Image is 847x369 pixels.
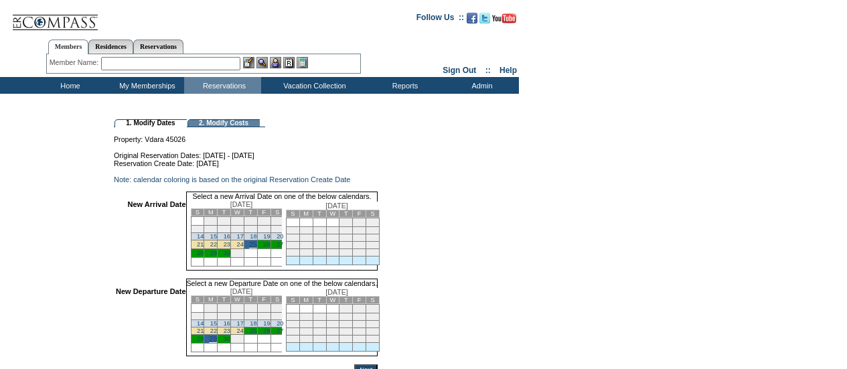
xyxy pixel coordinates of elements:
img: Compass Home [11,3,98,31]
td: M [299,210,313,218]
td: 6 [313,313,326,321]
td: 2 [353,305,366,313]
td: 18 [286,328,299,336]
td: 11 [286,234,299,242]
td: T [244,296,257,303]
a: Follow us on Twitter [479,17,490,25]
td: 11 [244,226,257,233]
td: 13 [271,313,284,320]
td: 25 [286,249,299,256]
td: 29 [339,249,353,256]
a: 20 [277,233,283,240]
td: Reservations [184,77,261,94]
td: 12 [257,313,271,320]
a: Members [48,40,89,54]
td: 10 [231,226,244,233]
img: b_calculator.gif [297,57,308,68]
td: 3 [231,304,244,313]
a: Become our fan on Facebook [467,17,477,25]
td: 21 [326,242,339,249]
td: W [231,209,244,216]
a: 21 [197,241,204,248]
td: M [299,297,313,304]
a: 14 [197,320,204,327]
td: New Arrival Date [116,200,186,271]
td: Reservation Create Date: [DATE] [114,159,378,167]
td: 2 [218,217,231,226]
td: 30 [353,336,366,343]
a: 17 [237,233,244,240]
a: 16 [224,320,230,327]
a: 14 [197,233,204,240]
a: 27 [277,327,283,334]
td: 6 [313,227,326,234]
td: S [191,296,204,303]
a: 25 [250,327,256,334]
td: S [366,210,380,218]
img: Follow us on Twitter [479,13,490,23]
td: 10 [231,313,244,320]
a: 26 [263,241,270,248]
img: Subscribe to our YouTube Channel [492,13,516,23]
a: 18 [250,233,256,240]
td: 31 [366,249,380,256]
span: [DATE] [325,288,348,296]
a: 30 [224,250,230,256]
a: 22 [210,241,217,248]
td: Original Reservation Dates: [DATE] - [DATE] [114,143,378,159]
td: 6 [271,304,284,313]
span: [DATE] [325,202,348,210]
td: T [339,297,353,304]
td: 7 [326,313,339,321]
td: 20 [313,328,326,336]
td: F [353,210,366,218]
td: S [286,297,299,304]
a: 15 [210,320,217,327]
a: 19 [263,320,270,327]
td: 4 [286,313,299,321]
a: 27 [277,241,283,248]
td: 19 [299,242,313,249]
td: T [339,210,353,218]
td: 9 [218,313,231,320]
td: Follow Us :: [416,11,464,27]
td: 3 [366,218,380,227]
td: 18 [286,242,299,249]
td: 8 [204,226,218,233]
td: 7 [326,227,339,234]
a: 18 [250,320,256,327]
a: 24 [237,327,244,334]
td: 19 [299,328,313,336]
td: 5 [299,227,313,234]
a: 28 [197,250,204,256]
td: 12 [299,234,313,242]
td: 15 [339,234,353,242]
td: 12 [257,226,271,233]
td: Select a new Arrival Date on one of the below calendars. [186,192,378,200]
td: 29 [339,336,353,343]
td: 16 [353,321,366,328]
span: [DATE] [230,200,253,208]
td: 13 [313,321,326,328]
td: 27 [313,249,326,256]
img: Impersonate [270,57,281,68]
a: 15 [210,233,217,240]
td: 23 [353,328,366,336]
img: Reservations [283,57,295,68]
td: 14 [326,234,339,242]
td: 6 [271,217,284,226]
td: 8 [339,313,353,321]
td: 27 [313,336,326,343]
td: 26 [299,336,313,343]
td: T [313,297,326,304]
td: 5 [257,304,271,313]
a: 28 [197,336,204,342]
td: 10 [366,227,380,234]
td: 3 [366,305,380,313]
td: 13 [313,234,326,242]
td: 30 [353,249,366,256]
td: 5 [257,217,271,226]
td: 1 [339,218,353,227]
span: :: [485,66,491,75]
td: My Memberships [107,77,184,94]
